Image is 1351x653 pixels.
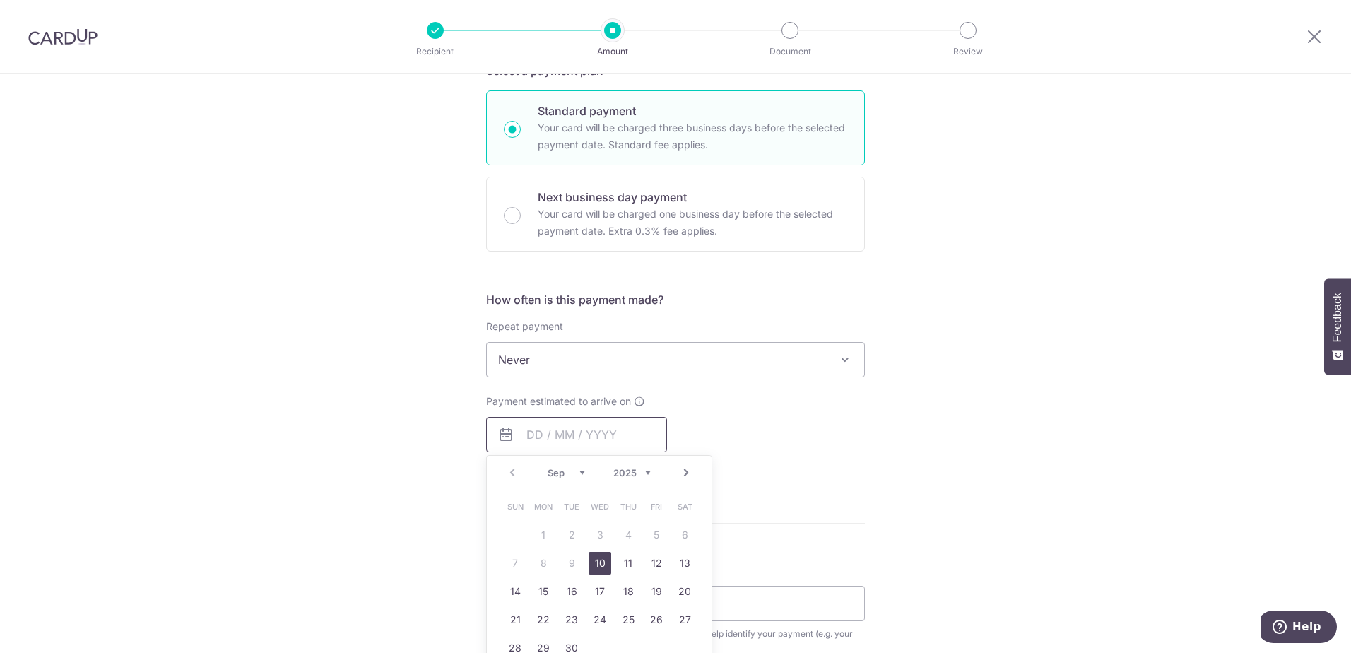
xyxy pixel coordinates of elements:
a: 17 [589,580,611,603]
span: Feedback [1331,293,1344,342]
a: 26 [645,608,668,631]
button: Feedback - Show survey [1324,278,1351,375]
a: 18 [617,580,639,603]
a: 11 [617,552,639,575]
a: 10 [589,552,611,575]
a: 19 [645,580,668,603]
input: DD / MM / YYYY [486,417,667,452]
span: Wednesday [589,495,611,518]
span: Never [486,342,865,377]
a: 21 [504,608,526,631]
p: Review [916,45,1020,59]
span: Saturday [673,495,696,518]
span: Sunday [504,495,526,518]
a: 23 [560,608,583,631]
p: Document [738,45,842,59]
img: CardUp [28,28,98,45]
span: Monday [532,495,555,518]
p: Your card will be charged one business day before the selected payment date. Extra 0.3% fee applies. [538,206,847,240]
a: 14 [504,580,526,603]
a: 27 [673,608,696,631]
span: Thursday [617,495,639,518]
p: Next business day payment [538,189,847,206]
a: 24 [589,608,611,631]
a: Next [678,464,695,481]
a: 22 [532,608,555,631]
span: Friday [645,495,668,518]
a: 15 [532,580,555,603]
a: 16 [560,580,583,603]
a: 12 [645,552,668,575]
a: 25 [617,608,639,631]
span: Payment estimated to arrive on [486,394,631,408]
a: 13 [673,552,696,575]
h5: How often is this payment made? [486,291,865,308]
p: Standard payment [538,102,847,119]
p: Recipient [383,45,488,59]
span: Never [487,343,864,377]
p: Amount [560,45,665,59]
p: Your card will be charged three business days before the selected payment date. Standard fee appl... [538,119,847,153]
iframe: Opens a widget where you can find more information [1261,611,1337,646]
a: 20 [673,580,696,603]
span: Tuesday [560,495,583,518]
label: Repeat payment [486,319,563,334]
